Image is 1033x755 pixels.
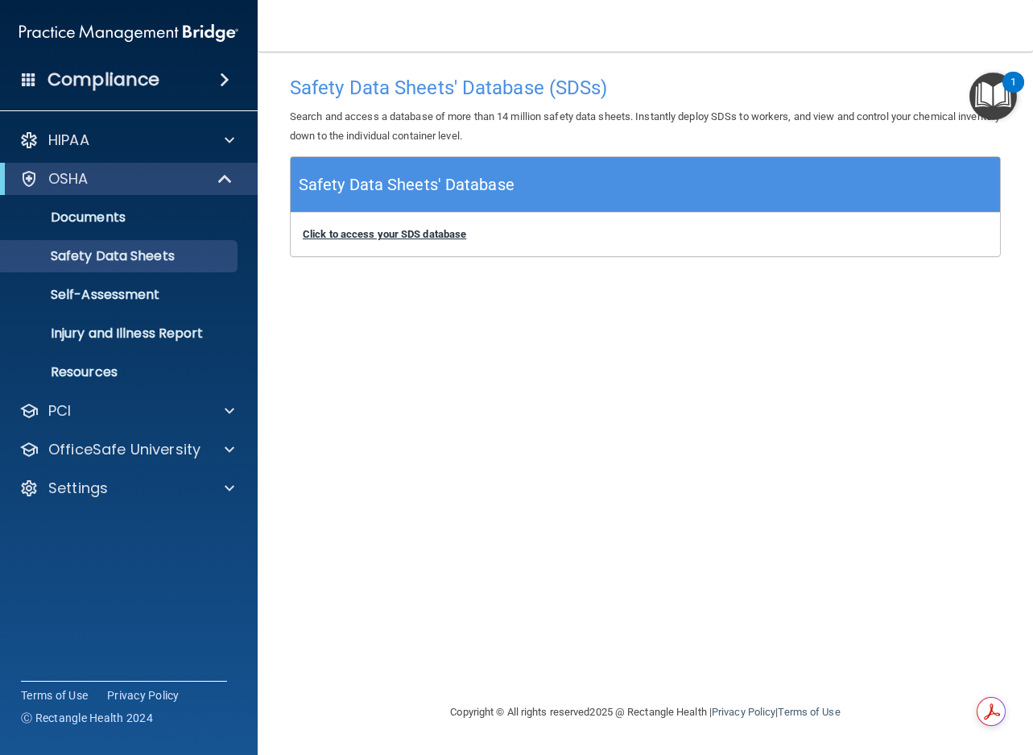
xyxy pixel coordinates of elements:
p: Safety Data Sheets [10,248,230,264]
p: Injury and Illness Report [10,326,230,342]
p: HIPAA [48,131,89,150]
a: Privacy Policy [107,687,180,703]
button: Open Resource Center, 1 new notification [969,73,1017,120]
h4: Compliance [48,68,159,91]
p: OfficeSafe University [48,440,200,459]
p: Resources [10,364,230,380]
h4: Safety Data Sheets' Database (SDSs) [290,77,1001,98]
span: Ⓒ Rectangle Health 2024 [21,710,153,726]
p: Settings [48,479,108,498]
a: HIPAA [19,131,234,150]
iframe: Drift Widget Chat Controller [754,641,1014,705]
p: PCI [48,401,71,421]
a: Settings [19,479,234,498]
p: OSHA [48,169,89,189]
a: OSHA [19,169,233,189]
p: Documents [10,209,230,226]
a: OfficeSafe University [19,440,234,459]
img: PMB logo [19,17,238,49]
a: PCI [19,401,234,421]
div: Copyright © All rights reserved 2025 @ Rectangle Health | | [352,687,940,738]
a: Privacy Policy [712,706,775,718]
h5: Safety Data Sheets' Database [299,171,514,199]
a: Terms of Use [778,706,840,718]
p: Self-Assessment [10,287,230,303]
p: Search and access a database of more than 14 million safety data sheets. Instantly deploy SDSs to... [290,107,1001,146]
a: Terms of Use [21,687,88,703]
a: Click to access your SDS database [303,228,466,240]
div: 1 [1010,82,1016,103]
